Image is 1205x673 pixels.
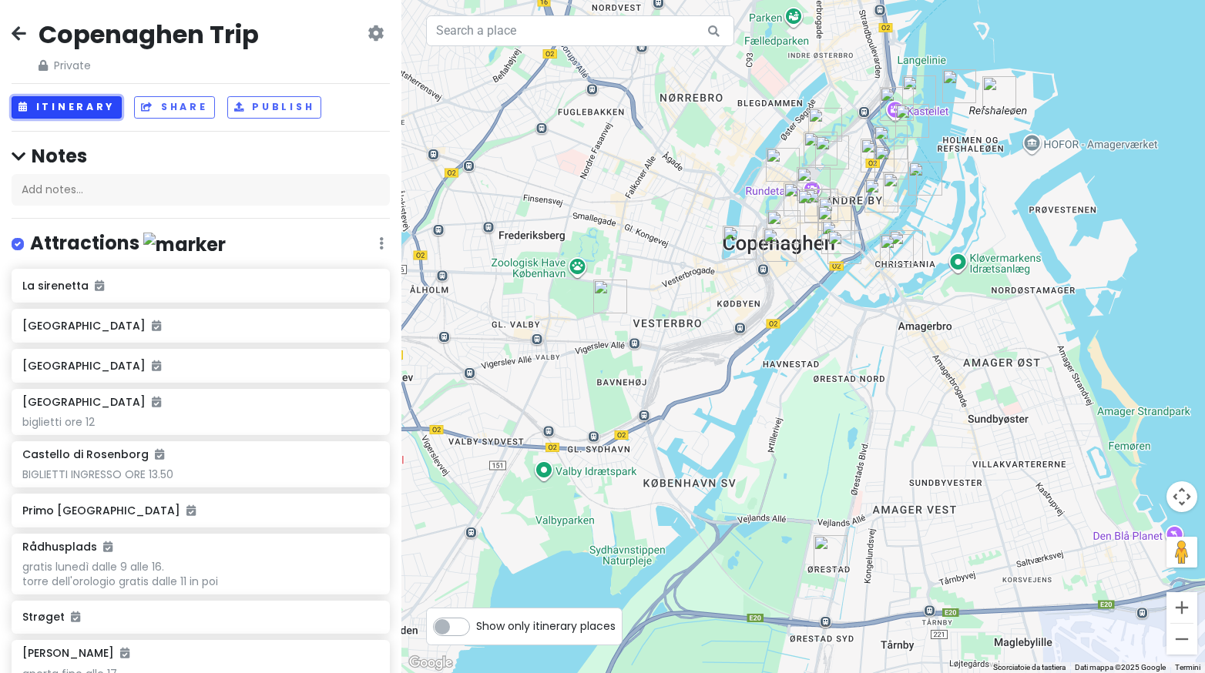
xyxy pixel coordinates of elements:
[39,18,259,51] h2: Copenaghen Trip
[868,119,914,166] div: Designmuseum Danmark
[12,174,390,206] div: Add notes...
[717,219,763,266] div: Sankt Jørgens Allé 8
[809,129,855,176] div: Giardini Reali di Copenaghen
[405,653,456,673] a: Visualizza questa zona in Google Maps (in una nuova finestra)
[12,96,122,119] button: Itinerary
[12,144,390,168] h4: Notes
[476,618,616,634] span: Show only itinerary places
[22,504,379,517] h6: Primo [GEOGRAPHIC_DATA]
[152,397,161,407] i: Added to itinerary
[426,15,734,46] input: Search a place
[1166,592,1197,623] button: Zoom avanti
[587,273,633,320] div: Carl Jacobsen House
[821,224,868,270] div: Biblioteca reale
[22,467,379,481] div: BIGLIETTI INGRESSO ORE 13.50
[22,319,379,333] h6: [GEOGRAPHIC_DATA]
[790,161,837,207] div: Rundetårn
[1166,537,1197,568] button: Trascina Pegman sulla mappa per aprire Street View
[757,222,803,268] div: Giardini di Tivoli
[874,81,920,127] div: Kastellet
[815,214,861,260] div: Garden of the Royal Library
[22,395,161,409] h6: [GEOGRAPHIC_DATA]
[807,529,854,575] div: Ørestad
[811,199,858,246] div: Primo palazzo di Christiansborg
[896,69,942,116] div: La sirenetta
[22,359,379,373] h6: [GEOGRAPHIC_DATA]
[22,447,164,461] h6: Castello di Rosenborg
[874,228,920,274] div: Chiesa del Nostro Redentore
[405,653,456,673] img: Google
[812,191,858,237] div: Ved Stranden 26
[868,139,915,186] div: Palazzo di Amalienborg
[186,505,196,516] i: Added to itinerary
[889,98,935,144] div: Fontana di Gefion
[103,541,112,552] i: Added to itinerary
[902,156,948,202] div: Teatro dell'Opera di Copenaghen
[22,540,112,554] h6: Rådhusplads
[39,57,259,74] span: Private
[152,320,161,331] i: Added to itinerary
[1166,624,1197,655] button: Zoom indietro
[777,176,824,223] div: Cattedrale di Nostra Signora
[22,415,379,429] div: biglietti ore 12
[760,142,806,188] div: TorvehallerneKBH
[854,132,901,179] div: Frederiks Kirke
[760,204,807,250] div: Rådhusplads
[22,610,379,624] h6: Strøget
[877,166,923,213] div: Ofelia Plads
[797,126,844,172] div: Castello di Rosenborg
[1166,481,1197,512] button: Controlli di visualizzazione della mappa
[976,70,1022,116] div: Refshaleøen, Copenhagen
[152,360,161,371] i: Added to itinerary
[993,662,1066,673] button: Scorciatoie da tastiera
[1175,663,1200,671] a: Termini (si apre in una nuova scheda)
[798,182,844,229] div: Strøget
[143,233,226,256] img: marker
[883,224,929,270] div: Christiania
[1075,663,1166,671] span: Dati mappa ©2025 Google
[791,183,837,229] div: Lego Store Copenhagen
[134,96,214,119] button: Share
[71,611,80,622] i: Added to itinerary
[936,63,982,109] div: Reffen - Copenhagen Street Food
[22,279,379,293] h6: La sirenetta
[802,102,848,148] div: Museo Nazionale d'Arte
[227,96,322,119] button: Publish
[30,231,226,256] h4: Attractions
[120,648,129,658] i: Added to itinerary
[155,449,164,460] i: Added to itinerary
[95,280,104,291] i: Added to itinerary
[22,560,379,588] div: gratis lunedì dalle 9 alle 16. torre dell'orologio gratis dalle 11 in poi
[22,646,129,660] h6: [PERSON_NAME]
[858,172,905,219] div: Nyhavn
